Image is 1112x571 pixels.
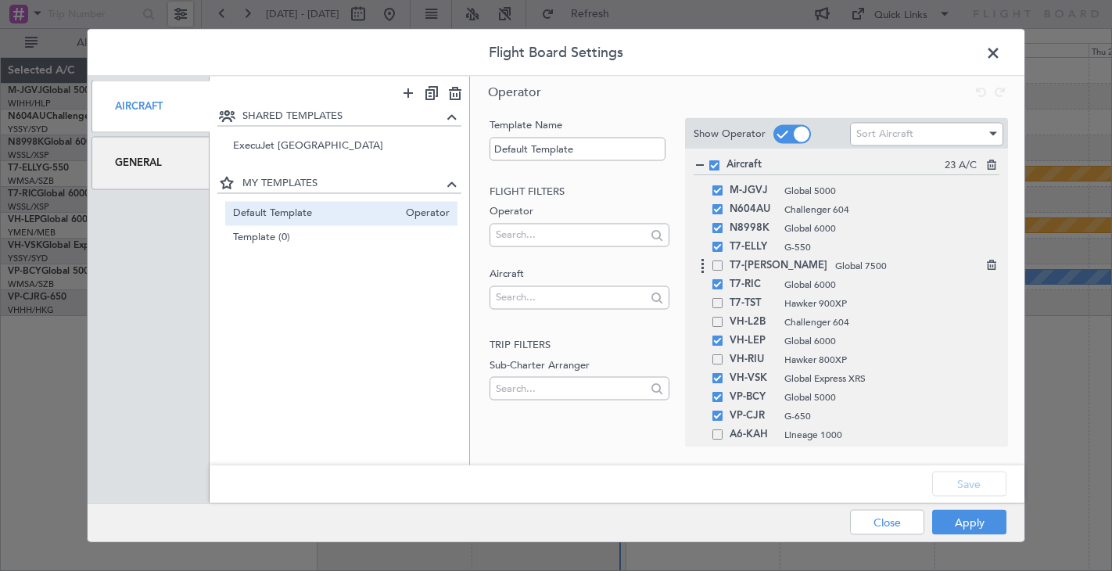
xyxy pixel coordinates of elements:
label: Show Operator [694,126,766,142]
span: M-AMBR [730,444,777,463]
span: VH-LEP [730,332,777,350]
label: Sub-Charter Arranger [490,357,669,373]
span: 23 A/C [945,158,977,174]
span: T7-[PERSON_NAME] [730,257,827,275]
span: Global 6000 [784,334,985,348]
span: Global 5000 [784,390,985,404]
span: Hawker 900XP [784,296,985,311]
h2: Flight filters [490,184,669,199]
span: M-JGVJ [730,181,777,200]
span: N604AU [730,200,777,219]
label: Aircraft [490,267,669,282]
span: Global 6000 [784,278,985,292]
span: Default Template [233,205,399,221]
span: ExecuJet [GEOGRAPHIC_DATA] [233,138,450,155]
span: Sort Aircraft [856,127,913,141]
span: SHARED TEMPLATES [242,109,443,124]
span: Challenger 604 [784,315,985,329]
span: G-550 [784,240,985,254]
div: General [91,137,210,189]
input: Search... [496,223,645,246]
span: Global 5000 [784,184,985,198]
span: Challenger 604 [784,203,985,217]
label: Operator [490,204,669,220]
label: Template Name [490,118,669,134]
h2: Trip filters [490,338,669,354]
span: VP-CJR [730,407,777,426]
span: T7-ELLY [730,238,777,257]
span: A6-KAH [730,426,777,444]
span: VH-L2B [730,313,777,332]
span: Global 6000 [784,221,985,235]
span: Aircraft [726,157,945,173]
button: Apply [932,510,1006,535]
span: Global 7500 [835,259,985,273]
div: Aircraft [91,81,210,133]
span: T7-TST [730,294,777,313]
span: VH-RIU [730,350,777,369]
span: T7-RIC [730,275,777,294]
span: VH-VSK [730,369,777,388]
span: Lineage 1000 [784,428,985,442]
span: VP-BCY [730,388,777,407]
span: Operator [488,84,541,101]
span: G-650 [784,409,985,423]
span: MY TEMPLATES [242,175,443,191]
input: Search... [496,285,645,309]
span: Hawker 800XP [784,353,985,367]
span: Global Express XRS [784,372,985,386]
input: Search... [496,376,645,400]
button: Close [850,510,924,535]
header: Flight Board Settings [88,30,1024,77]
span: N8998K [730,219,777,238]
span: Operator [398,205,450,221]
span: Template (0) [233,229,450,246]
